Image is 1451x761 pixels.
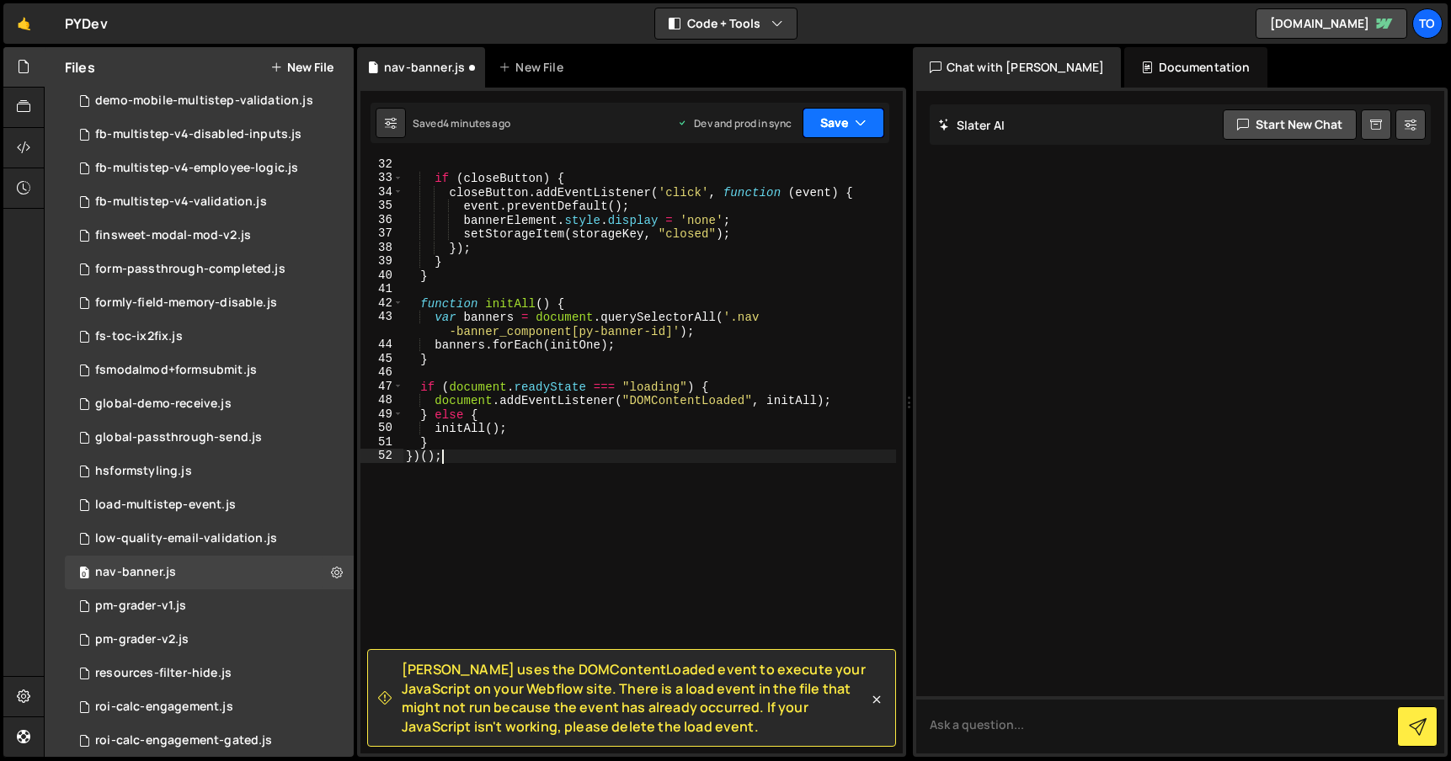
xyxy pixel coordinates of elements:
div: pm-grader-v1.js [95,599,186,614]
div: 41 [360,282,403,296]
div: 4401/8889.js [65,84,354,118]
div: 4 minutes ago [443,116,510,130]
div: global-passthrough-send.js [95,430,262,445]
div: nav-banner.js [384,59,465,76]
span: 0 [79,567,89,581]
button: Code + Tools [655,8,797,39]
div: Dev and prod in sync [677,116,792,130]
div: 46 [360,365,403,380]
div: global-demo-receive.js [95,396,232,412]
div: 4401/22207.js [65,690,354,724]
div: Documentation [1124,47,1267,88]
div: fb-multistep-v4-employee-logic.js [95,161,298,176]
div: 45 [360,352,403,366]
div: 40 [360,269,403,283]
div: PYDev [65,13,108,34]
div: 4401/24140.js [65,724,354,758]
div: 38 [360,241,403,255]
div: 32 [360,157,403,172]
: 4401/42285.js [65,320,354,354]
div: load-multistep-event.js [95,498,236,513]
h2: Files [65,58,95,77]
div: low-quality-email-validation.js [95,531,277,546]
div: 4401/11024.js [65,185,354,219]
div: 50 [360,421,403,435]
div: 4401/41011.js [65,589,354,623]
div: 4401/22358.js [65,657,354,690]
div: 34 [360,185,403,200]
div: 44 [360,338,403,352]
div: 42 [360,296,403,311]
div: formly-field-memory-disable.js [95,295,277,311]
div: demo-mobile-multistep-validation.js [95,93,313,109]
div: 35 [360,199,403,213]
a: To [1412,8,1443,39]
div: 4401/16742.js [65,556,354,589]
div: 37 [360,226,403,241]
span: [PERSON_NAME] uses the DOMContentLoaded event to execute your JavaScript on your Webflow site. Th... [402,660,868,736]
div: 48 [360,393,403,407]
div: New File [499,59,569,76]
a: 🤙 [3,3,45,44]
div: 4401/21469.js [65,387,354,421]
div: 52 [360,449,403,463]
div: 4401/42599.js [65,623,354,657]
button: New File [270,61,333,74]
div: nav-banner.js [95,565,176,580]
h2: Slater AI [938,117,1006,133]
div: Chat with [PERSON_NAME] [913,47,1122,88]
div: roi-calc-engagement-gated.js [95,733,272,748]
div: fs-toc-ix2fix.js [95,329,183,344]
div: 4401/11030.js [65,488,354,522]
div: 4401/25651.js [65,219,354,253]
div: 33 [360,171,403,185]
div: 49 [360,407,403,422]
div: Saved [413,116,510,130]
div: finsweet-modal-mod-v2.js [95,228,251,243]
div: 47 [360,380,403,394]
div: 36 [360,213,403,227]
div: 4401/26197.js [65,354,354,387]
div: 4401/14635.js [65,253,354,286]
div: pm-grader-v2.js [95,632,189,647]
div: form-passthrough-completed.js [95,262,285,277]
div: 4401/21468.js [65,421,354,455]
div: 4401/41881.js [65,455,354,488]
a: [DOMAIN_NAME] [1256,8,1407,39]
div: fb-multistep-v4-validation.js [95,194,267,210]
div: roi-calc-engagement.js [95,700,233,715]
div: 4401/11362.js [65,118,354,152]
div: 51 [360,435,403,450]
button: Save [803,108,884,138]
div: 4401/11368.js [65,286,354,320]
div: 4401/21117.js [65,522,354,556]
button: Start new chat [1223,109,1357,140]
div: 43 [360,310,403,338]
div: fsmodalmod+formsubmit.js [95,363,257,378]
div: resources-filter-hide.js [95,666,232,681]
div: fb-multistep-v4-disabled-inputs.js [95,127,301,142]
div: 39 [360,254,403,269]
div: 4401/11311.js [65,152,354,185]
div: hsformstyling.js [95,464,192,479]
